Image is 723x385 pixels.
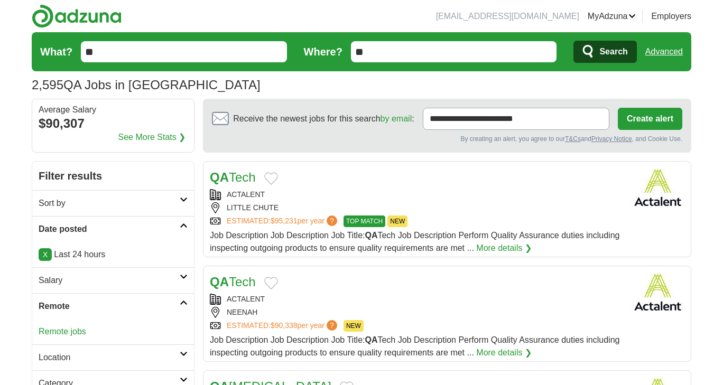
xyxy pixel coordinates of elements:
[32,293,194,319] a: Remote
[32,162,194,190] h2: Filter results
[632,168,684,208] img: Actalent logo
[32,76,63,95] span: 2,595
[32,78,261,92] h1: QA Jobs in [GEOGRAPHIC_DATA]
[591,135,632,143] a: Privacy Notice
[645,41,683,62] a: Advanced
[227,320,339,332] a: ESTIMATED:$90,338per year?
[32,267,194,293] a: Salary
[32,344,194,370] a: Location
[618,108,682,130] button: Create alert
[32,190,194,216] a: Sort by
[365,335,377,344] strong: QA
[227,215,339,227] a: ESTIMATED:$95,231per year?
[39,327,86,336] a: Remote jobs
[39,114,188,133] div: $90,307
[381,114,412,123] a: by email
[271,321,298,330] span: $90,338
[118,131,186,144] a: See More Stats ❯
[573,41,636,63] button: Search
[365,231,377,240] strong: QA
[227,295,265,303] a: ACTALENT
[39,351,180,364] h2: Location
[565,135,581,143] a: T&Cs
[39,248,52,261] a: X
[387,215,407,227] span: NEW
[651,10,691,23] a: Employers
[271,217,298,225] span: $95,231
[233,112,414,125] span: Receive the newest jobs for this search :
[39,300,180,313] h2: Remote
[40,44,72,60] label: What?
[210,275,229,289] strong: QA
[599,41,627,62] span: Search
[39,223,180,236] h2: Date posted
[210,170,229,184] strong: QA
[32,216,194,242] a: Date posted
[210,307,623,318] div: NEENAH
[210,170,256,184] a: QATech
[588,10,636,23] a: MyAdzuna
[210,275,256,289] a: QATech
[476,242,532,255] a: More details ❯
[39,106,188,114] div: Average Salary
[210,335,619,357] span: Job Description Job Description Job Title: Tech Job Description Perform Quality Assurance duties ...
[39,248,188,261] p: Last 24 hours
[344,320,364,332] span: NEW
[327,320,337,331] span: ?
[304,44,342,60] label: Where?
[210,202,623,213] div: LITTLE CHUTE
[476,346,532,359] a: More details ❯
[344,215,385,227] span: TOP MATCH
[212,134,682,144] div: By creating an alert, you agree to our and , and Cookie Use.
[632,273,684,312] img: Actalent logo
[327,215,337,226] span: ?
[39,197,180,210] h2: Sort by
[264,277,278,289] button: Add to favorite jobs
[210,231,619,252] span: Job Description Job Description Job Title: Tech Job Description Perform Quality Assurance duties ...
[227,190,265,199] a: ACTALENT
[32,4,122,28] img: Adzuna logo
[264,172,278,185] button: Add to favorite jobs
[39,274,180,287] h2: Salary
[436,10,579,23] li: [EMAIL_ADDRESS][DOMAIN_NAME]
